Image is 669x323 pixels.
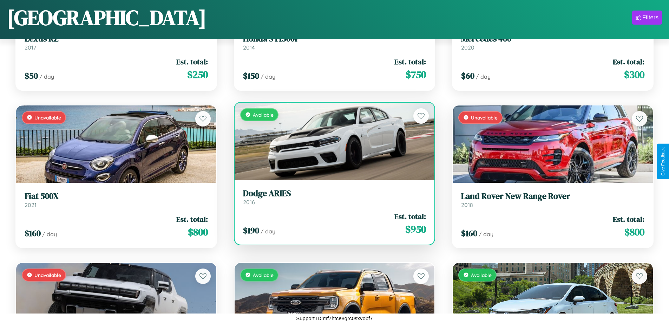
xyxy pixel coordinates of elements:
h3: Mercedes 400 [461,34,644,44]
span: $ 250 [187,67,208,82]
span: $ 800 [624,225,644,239]
div: Filters [642,14,658,21]
span: Available [253,112,274,118]
a: Honda ST1300P2014 [243,34,426,51]
span: $ 150 [243,70,259,82]
button: Filters [632,11,662,25]
span: $ 160 [461,227,477,239]
span: Est. total: [613,57,644,67]
span: $ 50 [25,70,38,82]
h1: [GEOGRAPHIC_DATA] [7,3,206,32]
a: Fiat 500X2021 [25,191,208,208]
span: $ 60 [461,70,474,82]
span: / day [39,73,54,80]
span: Est. total: [613,214,644,224]
span: Est. total: [394,57,426,67]
span: / day [476,73,491,80]
a: Lexus RZ2017 [25,34,208,51]
span: 2014 [243,44,255,51]
span: Est. total: [176,214,208,224]
span: Unavailable [471,115,498,121]
span: Unavailable [34,272,61,278]
a: Land Rover New Range Rover2018 [461,191,644,208]
span: Est. total: [394,211,426,221]
span: $ 800 [188,225,208,239]
span: / day [479,231,493,238]
span: Available [253,272,274,278]
span: Available [471,272,492,278]
a: Mercedes 4002020 [461,34,644,51]
span: Unavailable [34,115,61,121]
span: / day [42,231,57,238]
span: $ 950 [405,222,426,236]
span: 2016 [243,199,255,206]
h3: Dodge ARIES [243,188,426,199]
span: / day [261,73,275,80]
span: 2020 [461,44,474,51]
a: Dodge ARIES2016 [243,188,426,206]
span: $ 190 [243,225,259,236]
span: $ 160 [25,227,41,239]
span: $ 300 [624,67,644,82]
span: / day [261,228,275,235]
span: 2017 [25,44,36,51]
h3: Honda ST1300P [243,34,426,44]
span: 2021 [25,201,37,208]
h3: Fiat 500X [25,191,208,201]
div: Give Feedback [661,147,665,176]
p: Support ID: mf7htce8grc0sxvobf7 [296,314,373,323]
h3: Land Rover New Range Rover [461,191,644,201]
span: 2018 [461,201,473,208]
h3: Lexus RZ [25,34,208,44]
span: $ 750 [406,67,426,82]
span: Est. total: [176,57,208,67]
